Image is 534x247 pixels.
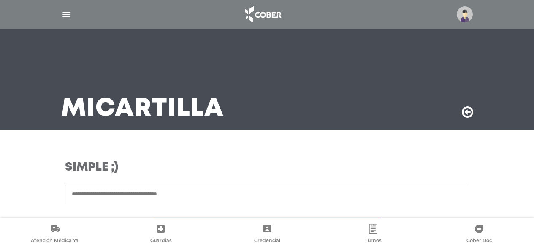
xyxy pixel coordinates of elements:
[65,160,321,175] h3: Simple ;)
[2,224,108,245] a: Atención Médica Ya
[108,224,214,245] a: Guardias
[466,237,492,245] span: Cober Doc
[426,224,532,245] a: Cober Doc
[31,237,79,245] span: Atención Médica Ya
[254,237,280,245] span: Credencial
[457,6,473,22] img: profile-placeholder.svg
[320,224,426,245] a: Turnos
[214,224,320,245] a: Credencial
[365,237,382,245] span: Turnos
[241,4,285,24] img: logo_cober_home-white.png
[61,98,224,120] h3: Mi Cartilla
[150,237,172,245] span: Guardias
[61,9,72,20] img: Cober_menu-lines-white.svg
